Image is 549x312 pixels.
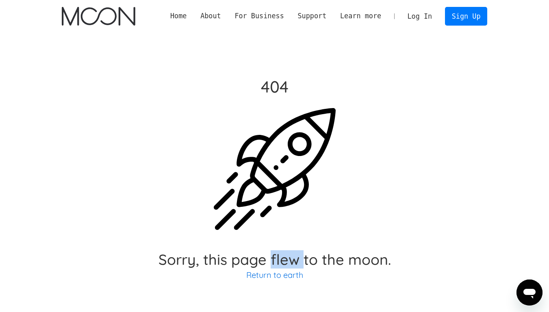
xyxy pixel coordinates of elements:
[158,79,391,94] h2: 404
[163,11,193,21] a: Home
[340,11,381,21] div: Learn more
[234,11,284,21] div: For Business
[200,11,221,21] div: About
[297,11,326,21] div: Support
[62,7,135,26] a: home
[246,270,303,280] a: Return to earth
[445,7,487,25] a: Sign Up
[333,11,388,21] div: Learn more
[193,11,228,21] div: About
[516,279,542,305] iframe: Кнопка запуска окна обмена сообщениями
[62,7,135,26] img: Moon Logo
[401,7,439,25] a: Log In
[291,11,333,21] div: Support
[228,11,291,21] div: For Business
[158,252,391,267] h2: Sorry, this page flew to the moon.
